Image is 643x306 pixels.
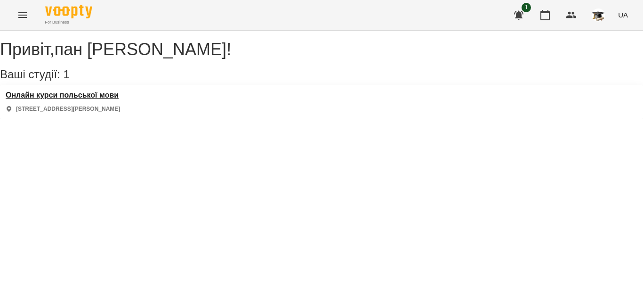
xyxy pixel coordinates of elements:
span: For Business [45,19,92,25]
span: UA [618,10,628,20]
span: 1 [522,3,531,12]
p: [STREET_ADDRESS][PERSON_NAME] [16,105,120,113]
button: UA [614,6,632,24]
button: Menu [11,4,34,26]
span: 1 [63,68,69,81]
img: Voopty Logo [45,5,92,18]
a: Онлайн курси польської мови [6,91,120,99]
img: 799722d1e4806ad049f10b02fe9e8a3e.jpg [592,8,605,22]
